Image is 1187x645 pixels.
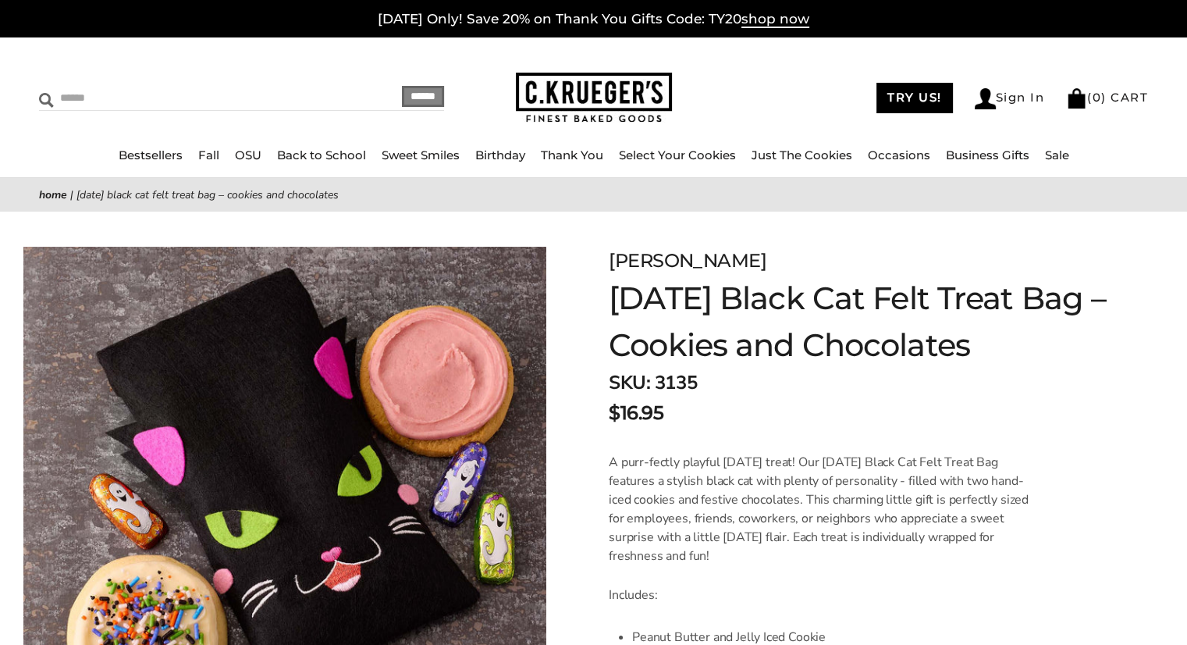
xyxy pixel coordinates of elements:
[1066,88,1087,109] img: Bag
[868,148,930,162] a: Occasions
[39,186,1148,204] nav: breadcrumbs
[12,586,162,633] iframe: Sign Up via Text for Offers
[39,187,67,202] a: Home
[516,73,672,123] img: C.KRUEGER'S
[235,148,261,162] a: OSU
[975,88,1045,109] a: Sign In
[382,148,460,162] a: Sweet Smiles
[609,275,1107,369] h1: [DATE] Black Cat Felt Treat Bag – Cookies and Chocolates
[1066,90,1148,105] a: (0) CART
[378,11,809,28] a: [DATE] Only! Save 20% on Thank You Gifts Code: TY20shop now
[119,148,183,162] a: Bestsellers
[975,88,996,109] img: Account
[39,93,54,108] img: Search
[277,148,366,162] a: Back to School
[475,148,525,162] a: Birthday
[1093,90,1102,105] span: 0
[741,11,809,28] span: shop now
[619,148,736,162] a: Select Your Cookies
[946,148,1029,162] a: Business Gifts
[752,148,852,162] a: Just The Cookies
[609,247,1107,275] div: [PERSON_NAME]
[655,370,697,395] span: 3135
[609,370,650,395] strong: SKU:
[76,187,339,202] span: [DATE] Black Cat Felt Treat Bag – Cookies and Chocolates
[70,187,73,202] span: |
[198,148,219,162] a: Fall
[609,586,1036,604] p: Includes:
[876,83,953,113] a: TRY US!
[609,399,663,427] span: $16.95
[609,453,1036,565] p: A purr-fectly playful [DATE] treat! Our [DATE] Black Cat Felt Treat Bag features a stylish black ...
[541,148,603,162] a: Thank You
[1045,148,1069,162] a: Sale
[39,86,302,110] input: Search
